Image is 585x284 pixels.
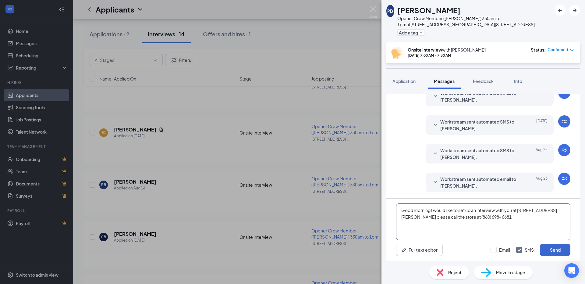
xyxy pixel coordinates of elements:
button: Send [540,244,570,256]
span: [DATE] [536,118,548,132]
b: Onsite Interview [408,47,442,52]
div: with [PERSON_NAME] [408,47,486,53]
button: ArrowLeftNew [555,5,565,16]
span: Messages [434,78,455,84]
div: Open Intercom Messenger [564,263,579,278]
button: Full text editorPen [396,244,443,256]
span: Aug 23 [536,147,548,160]
button: ArrowRight [569,5,580,16]
div: Opener Crew Member ([PERSON_NAME]') 330am to 1pm at [STREET_ADDRESS][GEOGRAPHIC_DATA][STREET_ADDR... [397,15,551,27]
span: [DATE] [536,90,548,103]
svg: SmallChevronDown [432,150,439,157]
span: Application [392,78,416,84]
span: Workstream sent automated SMS to [PERSON_NAME]. [440,118,520,132]
span: Workstream sent automated email to [PERSON_NAME]. [440,176,520,189]
span: Info [514,78,522,84]
span: Workstream sent automated email to [PERSON_NAME]. [440,90,520,103]
span: Feedback [473,78,494,84]
svg: Plus [419,31,423,34]
span: Confirmed [548,47,568,53]
svg: ArrowLeftNew [556,7,564,14]
svg: SmallChevronDown [432,121,439,129]
svg: ArrowRight [571,7,578,14]
div: [DATE] 7:00 AM - 7:30 AM [408,53,486,58]
span: Workstream sent automated SMS to [PERSON_NAME]. [440,147,520,160]
div: Status : [531,47,546,53]
svg: Pen [401,247,407,253]
span: down [570,48,574,52]
svg: WorkstreamLogo [561,175,568,182]
svg: SmallChevronDown [432,93,439,100]
div: PB [387,8,393,14]
h1: [PERSON_NAME] [397,5,460,15]
textarea: Good morning I would like to set up an interview with you at [STREET_ADDRESS][PERSON_NAME] please... [396,203,570,240]
button: PlusAdd a tag [397,29,424,36]
span: Move to stage [496,269,525,276]
svg: WorkstreamLogo [561,118,568,125]
span: Aug 23 [536,176,548,189]
span: Reject [448,269,462,276]
svg: SmallChevronDown [432,179,439,186]
svg: WorkstreamLogo [561,146,568,154]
